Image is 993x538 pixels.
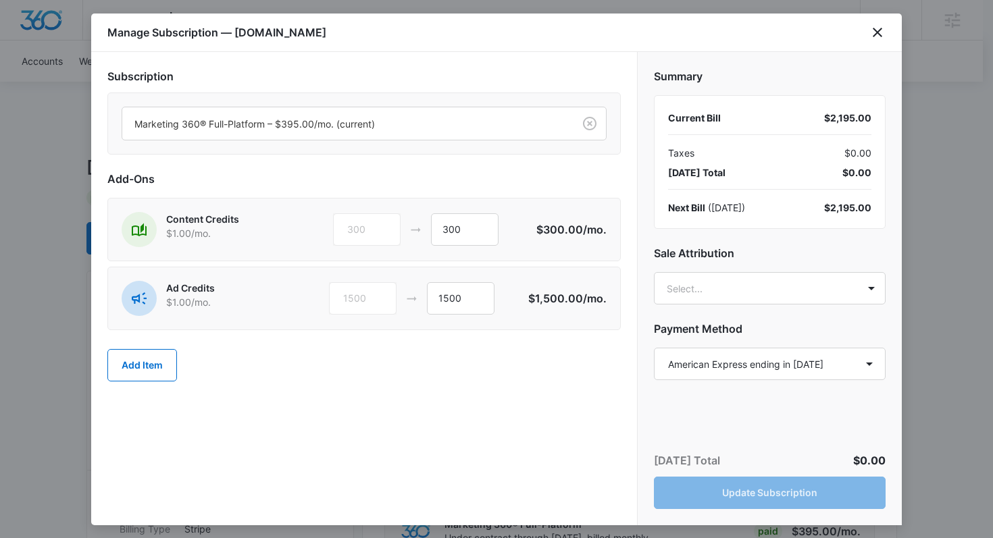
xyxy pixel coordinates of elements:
[842,165,871,180] span: $0.00
[134,117,137,131] input: Subscription
[107,171,621,187] h2: Add-Ons
[583,292,607,305] span: /mo.
[824,200,871,215] div: $2,195.00
[668,165,725,180] span: [DATE] Total
[824,111,871,125] div: $2,195.00
[427,282,494,315] input: 1
[668,200,745,215] div: ( [DATE] )
[869,24,886,41] button: close
[853,454,886,467] span: $0.00
[579,113,601,134] button: Clear
[536,221,607,238] p: $300.00
[107,68,621,84] h2: Subscription
[654,245,886,261] h2: Sale Attribution
[654,68,886,84] h2: Summary
[166,295,284,309] p: $1.00 /mo.
[166,281,284,295] p: Ad Credits
[583,223,607,236] span: /mo.
[107,24,326,41] h1: Manage Subscription — [DOMAIN_NAME]
[166,212,284,226] p: Content Credits
[844,146,871,160] span: $0.00
[166,226,284,240] p: $1.00 /mo.
[107,349,177,381] button: Add Item
[654,452,720,468] p: [DATE] Total
[668,146,694,160] span: Taxes
[668,112,721,124] span: Current Bill
[431,213,499,246] input: 1
[668,202,705,213] span: Next Bill
[528,290,607,306] p: $1,500.00
[654,321,886,337] h2: Payment Method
